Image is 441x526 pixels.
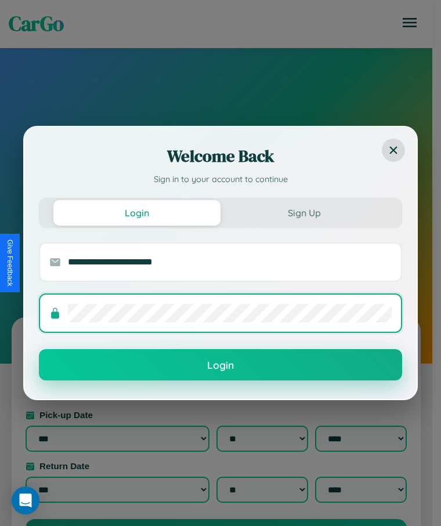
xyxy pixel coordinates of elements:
div: Give Feedback [6,240,14,286]
button: Login [39,349,402,380]
div: Open Intercom Messenger [12,487,39,514]
p: Sign in to your account to continue [39,173,402,186]
button: Sign Up [220,200,388,226]
h2: Welcome Back [39,144,402,168]
button: Login [53,200,220,226]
